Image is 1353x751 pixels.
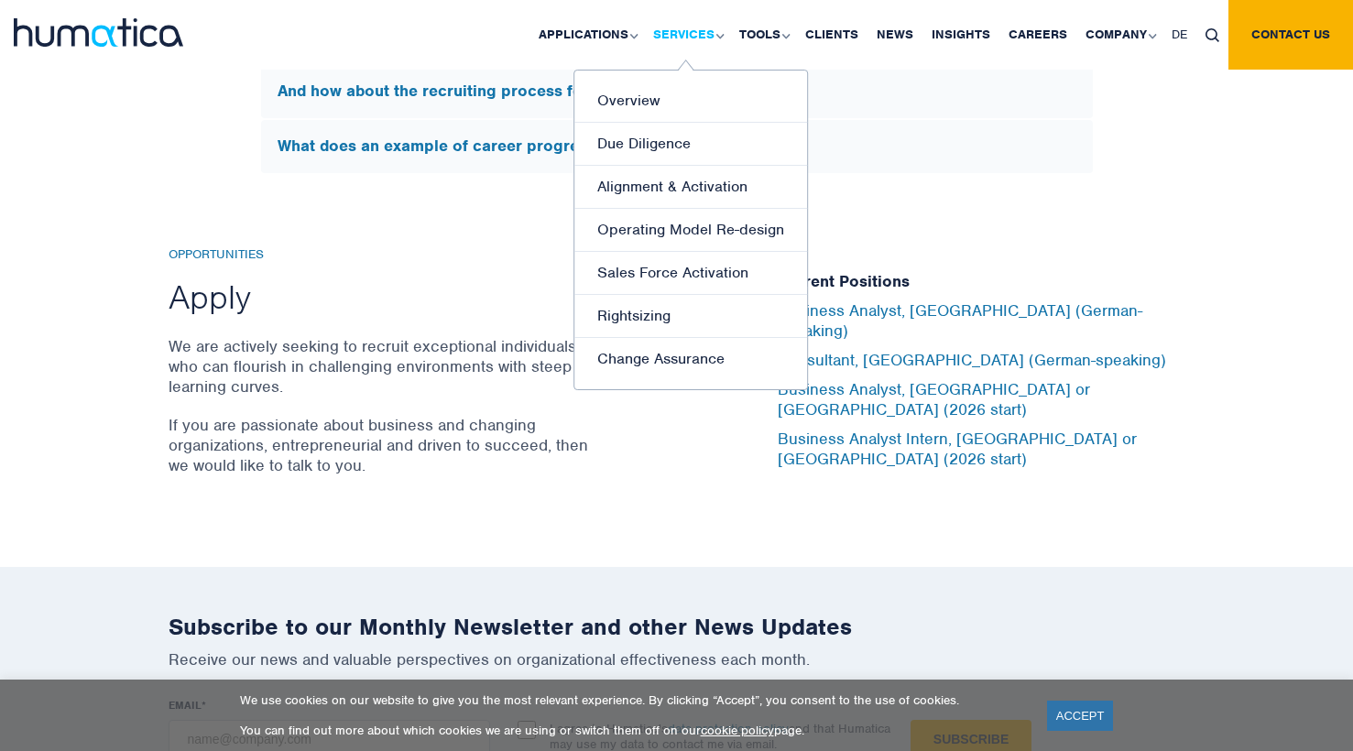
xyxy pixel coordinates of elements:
[778,350,1166,370] a: Consultant, [GEOGRAPHIC_DATA] (German-speaking)
[701,723,774,738] a: cookie policy
[14,18,183,47] img: logo
[574,252,807,295] a: Sales Force Activation
[169,649,1185,669] p: Receive our news and valuable perspectives on organizational effectiveness each month.
[1206,28,1219,42] img: search_icon
[574,123,807,166] a: Due Diligence
[574,166,807,209] a: Alignment & Activation
[778,300,1142,341] a: Business Analyst, [GEOGRAPHIC_DATA] (German-speaking)
[169,415,595,475] p: If you are passionate about business and changing organizations, entrepreneurial and driven to su...
[778,379,1090,419] a: Business Analyst, [GEOGRAPHIC_DATA] or [GEOGRAPHIC_DATA] (2026 start)
[278,136,1076,157] h5: What does an example of career progression look like?
[574,295,807,338] a: Rightsizing
[278,82,1076,102] h5: And how about the recruiting process for experienced hires?
[1047,701,1114,731] a: ACCEPT
[574,80,807,123] a: Overview
[169,276,595,318] h2: Apply
[169,613,1185,641] h2: Subscribe to our Monthly Newsletter and other News Updates
[240,692,1024,708] p: We use cookies on our website to give you the most relevant experience. By clicking “Accept”, you...
[240,723,1024,738] p: You can find out more about which cookies we are using or switch them off on our page.
[778,429,1137,469] a: Business Analyst Intern, [GEOGRAPHIC_DATA] or [GEOGRAPHIC_DATA] (2026 start)
[1172,27,1187,42] span: DE
[169,336,595,397] p: We are actively seeking to recruit exceptional individuals who can flourish in challenging enviro...
[574,209,807,252] a: Operating Model Re-design
[169,247,595,263] h6: Opportunities
[778,272,1185,292] h5: Current Positions
[574,338,807,380] a: Change Assurance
